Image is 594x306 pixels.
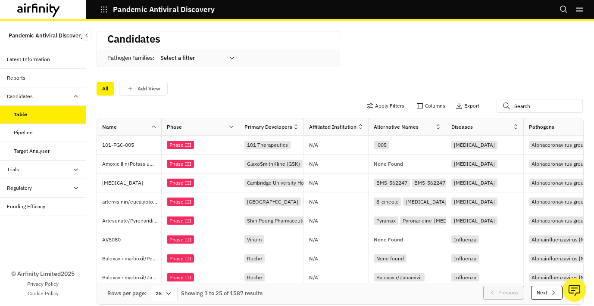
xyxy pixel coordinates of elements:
div: [MEDICAL_DATA] [451,216,497,225]
a: Privacy Policy [27,280,59,288]
div: Funding Efficacy [7,203,45,210]
input: Search [497,99,583,113]
div: Influenza [451,273,479,281]
div: Regulatory [7,184,32,192]
div: Pyronaridine-[MEDICAL_DATA] [400,216,478,225]
div: Trials [7,166,19,173]
div: Influenza [451,254,479,263]
div: [GEOGRAPHIC_DATA] [303,198,359,206]
div: Cambridge University Hospitals NHS Foundation Trust [244,179,374,187]
div: Alphacoronavirus group [529,179,589,187]
div: Roche [244,254,265,263]
div: Candidates [7,93,33,100]
div: All [97,82,114,96]
p: [MEDICAL_DATA] [102,179,161,187]
p: AV5080 [102,235,161,244]
button: Previous [483,286,524,300]
div: Roche [244,273,265,281]
div: Target Analyser [14,147,50,155]
div: Pathogens [529,123,554,131]
div: Pipeline [14,129,33,136]
div: 101 Therapeutics [244,141,291,149]
div: [MEDICAL_DATA] [451,179,497,187]
p: N/A [309,199,318,204]
button: Columns [416,99,445,113]
div: '005 [374,141,389,149]
div: Phase III [167,235,194,244]
button: Ask our analysts [563,278,586,302]
button: Pandemic Antiviral Discovery [100,2,215,17]
button: Close Sidebar [81,30,92,41]
div: [MEDICAL_DATA] [451,160,497,168]
button: Search [560,2,568,17]
button: Export [456,99,479,113]
p: 101-PGC-005 [102,141,161,149]
div: None found [374,254,406,263]
p: Baloxavir marboxil/Zanamivir [102,273,161,282]
div: Diseases [451,123,473,131]
div: [MEDICAL_DATA] [451,198,497,206]
p: N/A [309,218,318,223]
a: Cookie Policy [28,290,59,297]
h2: Candidates [107,33,160,45]
p: N/A [309,142,318,148]
div: 8-cineole [374,198,401,206]
div: Alphacoronavirus group [529,141,589,149]
div: Latest Information [7,56,50,63]
div: BMS-562247-01 [412,179,456,187]
div: Phase III [167,179,194,187]
div: Phase III [167,141,194,149]
p: artemisinin/eucalyptol capsules [102,198,161,206]
div: Affiliated Institutions [309,123,357,131]
p: None Found [374,237,403,242]
div: [MEDICAL_DATA] + cineol (CVO plus) [403,198,495,206]
p: Add View [138,86,160,92]
div: Phase III [167,198,194,206]
div: Alphacoronavirus group [529,160,589,168]
p: Export [464,103,479,109]
div: Name [102,123,117,131]
p: Amoxicillin/Potassium Clavulanate ([MEDICAL_DATA]) [102,160,161,168]
div: Showing 1 to 25 of 1587 results [181,289,263,298]
p: N/A [309,256,318,261]
div: Phase III [167,160,194,168]
div: Viriom [244,235,264,244]
button: Next [531,286,563,300]
p: None Found [374,161,403,167]
div: Alternative Names [374,123,419,131]
div: Alphacoronavirus group [529,216,589,225]
div: Phase III [167,273,194,281]
p: Baloxavir marboxil/Peramivir [102,254,161,263]
p: © Airfinity Limited 2025 [11,269,75,278]
button: Apply Filters [366,99,404,113]
div: Rows per page: [107,289,147,298]
button: save changes [119,82,168,96]
div: Primary Developers [244,123,292,131]
p: N/A [309,237,318,242]
div: [GEOGRAPHIC_DATA] [244,198,301,206]
div: Alphacoronavirus group [529,198,589,206]
p: Pandemic Antiviral Discovery [9,28,84,43]
p: N/A [309,275,318,280]
div: Table [14,111,27,118]
p: N/A [309,161,318,167]
div: Pyramax [374,216,398,225]
div: 25 [150,286,178,301]
div: GlaxoSmithKline (GSK) [244,160,303,168]
div: Phase III [167,216,194,225]
div: Phase [167,123,182,131]
div: BMS-562247 [374,179,410,187]
div: Influenza [451,235,479,244]
div: [MEDICAL_DATA] [451,141,497,149]
div: Shin Poong Pharmaceutical [244,216,313,225]
div: Phase III [167,254,194,263]
div: Baloxavir/Zanamivir [374,273,425,281]
p: Artesunate/Pyronaridine [102,216,161,225]
div: Reports [7,74,25,82]
p: N/A [309,180,318,185]
p: Pandemic Antiviral Discovery [113,6,215,13]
